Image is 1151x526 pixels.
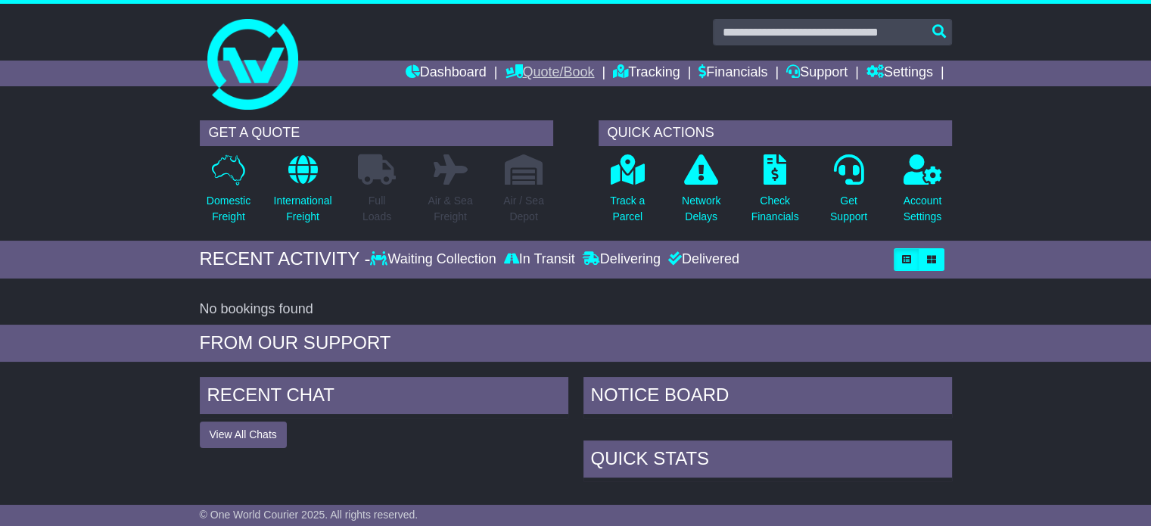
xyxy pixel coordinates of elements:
a: CheckFinancials [751,154,800,233]
a: Track aParcel [609,154,645,233]
a: GetSupport [829,154,868,233]
div: FROM OUR SUPPORT [200,332,952,354]
div: Delivered [664,251,739,268]
div: Waiting Collection [370,251,499,268]
a: Support [786,61,848,86]
a: Financials [698,61,767,86]
p: Check Financials [751,193,799,225]
div: GET A QUOTE [200,120,553,146]
div: No bookings found [200,301,952,318]
div: NOTICE BOARD [583,377,952,418]
a: DomesticFreight [206,154,251,233]
a: InternationalFreight [272,154,332,233]
a: AccountSettings [903,154,943,233]
a: Quote/Book [505,61,594,86]
span: © One World Courier 2025. All rights reserved. [200,509,418,521]
div: Delivering [579,251,664,268]
p: International Freight [273,193,331,225]
p: Track a Parcel [610,193,645,225]
p: Air & Sea Freight [428,193,472,225]
p: Get Support [830,193,867,225]
div: In Transit [500,251,579,268]
button: View All Chats [200,422,287,448]
p: Domestic Freight [207,193,250,225]
td: Deliveries [583,481,952,520]
div: Quick Stats [583,440,952,481]
p: Account Settings [904,193,942,225]
div: RECENT ACTIVITY - [200,248,371,270]
div: RECENT CHAT [200,377,568,418]
p: Full Loads [358,193,396,225]
div: QUICK ACTIONS [599,120,952,146]
a: Settings [866,61,933,86]
p: Air / Sea Depot [503,193,544,225]
a: Dashboard [406,61,487,86]
a: NetworkDelays [681,154,721,233]
p: Network Delays [682,193,720,225]
a: Tracking [613,61,680,86]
